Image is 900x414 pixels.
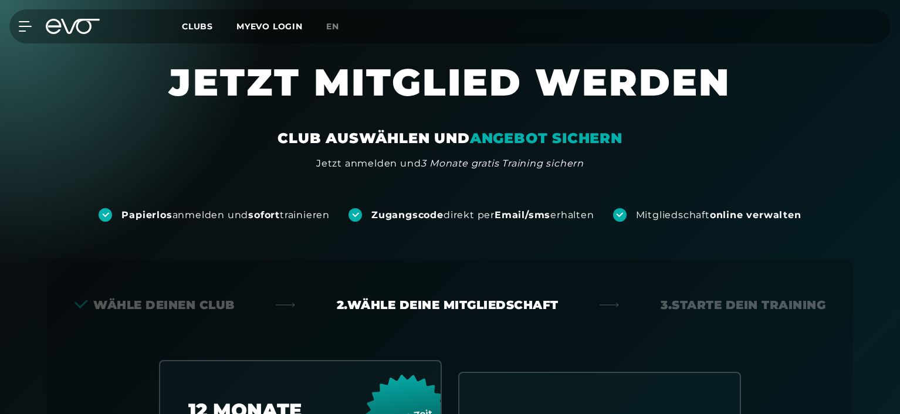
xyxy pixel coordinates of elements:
span: Clubs [182,21,213,32]
div: 2. Wähle deine Mitgliedschaft [337,297,559,313]
strong: Zugangscode [371,209,444,220]
strong: sofort [248,209,280,220]
strong: Papierlos [121,209,172,220]
div: Jetzt anmelden und [316,157,584,171]
a: MYEVO LOGIN [236,21,303,32]
a: en [326,20,353,33]
div: 3. Starte dein Training [661,297,825,313]
strong: Email/sms [495,209,550,220]
a: Clubs [182,21,236,32]
div: CLUB AUSWÄHLEN UND [278,129,622,148]
h1: JETZT MITGLIED WERDEN [98,59,802,129]
div: direkt per erhalten [371,209,594,222]
em: ANGEBOT SICHERN [470,130,622,147]
strong: online verwalten [710,209,801,220]
div: Mitgliedschaft [636,209,801,222]
span: en [326,21,339,32]
div: Wähle deinen Club [75,297,235,313]
div: anmelden und trainieren [121,209,330,222]
em: 3 Monate gratis Training sichern [421,158,584,169]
